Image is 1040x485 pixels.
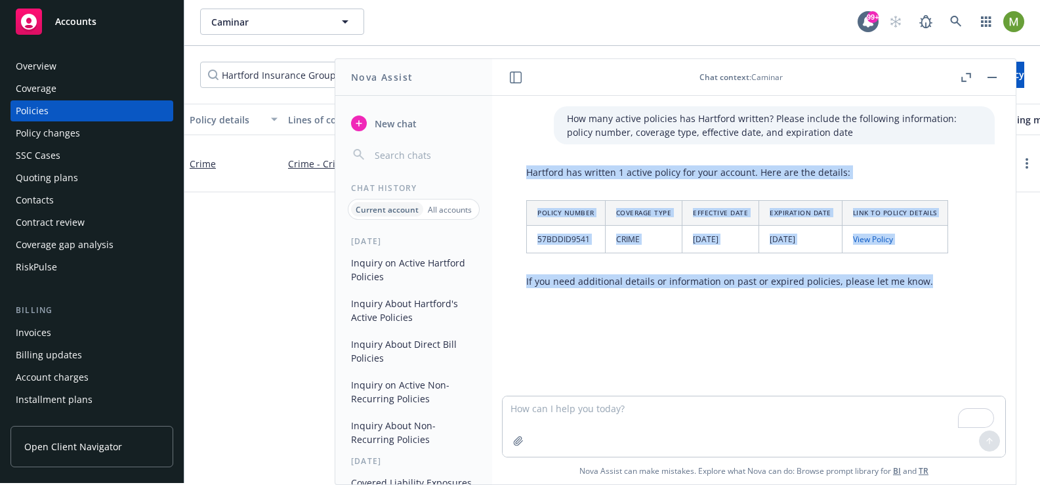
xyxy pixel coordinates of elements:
[16,190,54,211] div: Contacts
[10,322,173,343] a: Invoices
[867,11,879,23] div: 99+
[335,455,492,467] div: [DATE]
[200,9,364,35] button: Caminar
[283,104,447,135] button: Lines of coverage
[883,9,909,35] a: Start snowing
[346,374,482,410] button: Inquiry on Active Non-Recurring Policies
[10,78,173,99] a: Coverage
[526,274,948,288] p: If you need additional details or information on past or expired policies, please let me know.
[16,367,89,388] div: Account charges
[428,204,472,215] p: All accounts
[16,145,60,166] div: SSC Cases
[893,465,901,476] a: BI
[10,257,173,278] a: RiskPulse
[10,345,173,366] a: Billing updates
[919,465,928,476] a: TR
[16,345,82,366] div: Billing updates
[200,62,427,88] input: Filter by keyword...
[759,201,842,226] th: Expiration Date
[10,367,173,388] a: Account charges
[24,440,122,453] span: Open Client Navigator
[288,157,442,171] a: Crime - Crime Bond
[605,226,682,253] td: CRIME
[10,100,173,121] a: Policies
[913,9,939,35] a: Report a Bug
[943,9,969,35] a: Search
[759,226,842,253] td: [DATE]
[503,396,1005,457] textarea: To enrich screen reader interactions, please activate Accessibility in Grammarly extension settings
[372,146,476,164] input: Search chats
[10,123,173,144] a: Policy changes
[682,201,759,226] th: Effective Date
[16,123,80,144] div: Policy changes
[10,389,173,410] a: Installment plans
[211,15,325,29] span: Caminar
[497,457,1010,484] span: Nova Assist can make mistakes. Explore what Nova can do: Browse prompt library for and
[16,322,51,343] div: Invoices
[184,104,283,135] button: Policy details
[567,112,982,139] p: How many active policies has Hartford written? Please include the following information: policy n...
[372,117,417,131] span: New chat
[526,165,948,179] p: Hartford has written 1 active policy for your account. Here are the details:
[527,201,606,226] th: Policy Number
[16,100,49,121] div: Policies
[10,190,173,211] a: Contacts
[55,16,96,27] span: Accounts
[190,113,263,127] div: Policy details
[699,72,749,83] span: Chat context
[16,234,114,255] div: Coverage gap analysis
[10,304,173,317] div: Billing
[842,201,947,226] th: Link to Policy Details
[356,204,419,215] p: Current account
[16,257,57,278] div: RiskPulse
[973,9,999,35] a: Switch app
[10,167,173,188] a: Quoting plans
[524,72,958,83] div: : Caminar
[16,167,78,188] div: Quoting plans
[10,56,173,77] a: Overview
[335,182,492,194] div: Chat History
[10,3,173,40] a: Accounts
[682,226,759,253] td: [DATE]
[16,389,93,410] div: Installment plans
[16,212,85,233] div: Contract review
[351,70,413,84] h1: Nova Assist
[605,201,682,226] th: Coverage Type
[346,252,482,287] button: Inquiry on Active Hartford Policies
[288,113,427,127] div: Lines of coverage
[16,78,56,99] div: Coverage
[10,234,173,255] a: Coverage gap analysis
[10,145,173,166] a: SSC Cases
[190,158,216,170] a: Crime
[346,415,482,450] button: Inquiry About Non-Recurring Policies
[346,293,482,328] button: Inquiry About Hartford's Active Policies
[10,212,173,233] a: Contract review
[527,226,606,253] td: 57BDDID9541
[853,234,893,245] a: View Policy
[346,112,482,135] button: New chat
[1003,11,1024,32] img: photo
[346,333,482,369] button: Inquiry About Direct Bill Policies
[1019,156,1035,171] a: more
[16,56,56,77] div: Overview
[335,236,492,247] div: [DATE]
